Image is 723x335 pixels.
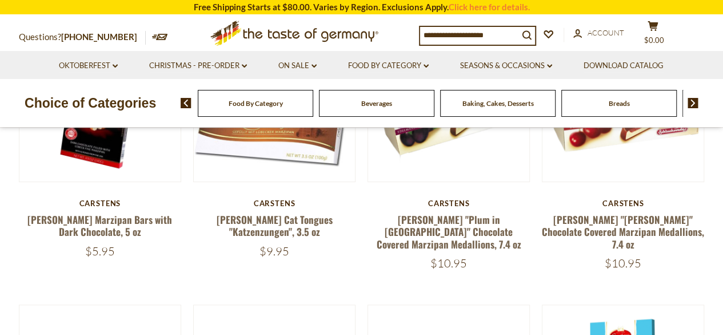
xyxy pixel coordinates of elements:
a: Account [573,27,624,40]
span: Account [588,28,624,37]
a: Seasons & Occasions [460,60,552,72]
span: $9.95 [259,244,289,258]
a: [PERSON_NAME] Marzipan Bars with Dark Chocolate, 5 oz [27,212,172,239]
div: Carstens [368,199,530,208]
a: [PHONE_NUMBER] [61,31,137,42]
a: [PERSON_NAME] Cat Tongues "Katzenzungen", 3.5 oz [216,212,332,239]
a: Baking, Cakes, Desserts [462,99,534,108]
a: Christmas - PRE-ORDER [149,60,247,72]
a: Breads [609,99,630,108]
span: $10.95 [605,256,641,270]
img: previous arrow [181,98,191,108]
div: Carstens [19,199,182,208]
a: [PERSON_NAME] "[PERSON_NAME]" Chocolate Covered Marzipan Medallions, 7.4 oz [542,212,704,251]
span: $0.00 [644,36,664,45]
a: Click here for details. [449,2,530,12]
a: Download Catalog [584,60,664,72]
span: $10.95 [430,256,467,270]
a: Food By Category [229,99,283,108]
a: [PERSON_NAME] "Plum in [GEOGRAPHIC_DATA]" Chocolate Covered Marzipan Medallions, 7.4 oz [377,212,521,251]
a: On Sale [278,60,317,72]
a: Food By Category [348,60,429,72]
p: Questions? [19,30,146,45]
span: $5.95 [85,244,115,258]
a: Oktoberfest [59,60,118,72]
a: Beverages [361,99,392,108]
div: Carstens [193,199,356,208]
button: $0.00 [636,21,670,49]
img: next arrow [688,98,698,108]
div: Carstens [542,199,705,208]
